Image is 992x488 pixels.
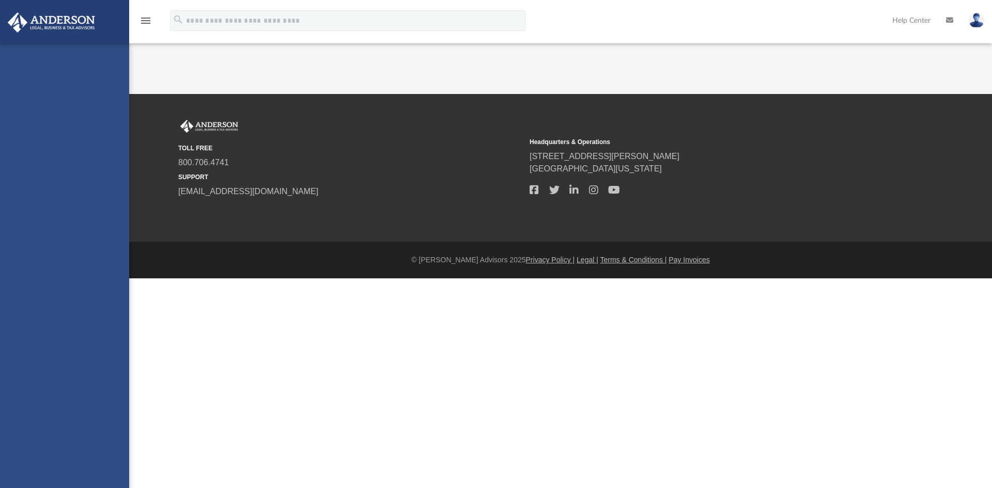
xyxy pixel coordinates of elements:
img: Anderson Advisors Platinum Portal [178,120,240,133]
a: 800.706.4741 [178,158,229,167]
i: menu [139,14,152,27]
small: SUPPORT [178,172,522,182]
a: menu [139,20,152,27]
small: Headquarters & Operations [530,137,874,147]
div: © [PERSON_NAME] Advisors 2025 [129,255,992,265]
i: search [173,14,184,25]
img: User Pic [969,13,984,28]
a: Legal | [577,256,598,264]
a: Terms & Conditions | [600,256,667,264]
a: [STREET_ADDRESS][PERSON_NAME] [530,152,679,161]
a: [GEOGRAPHIC_DATA][US_STATE] [530,164,662,173]
a: Pay Invoices [669,256,709,264]
a: [EMAIL_ADDRESS][DOMAIN_NAME] [178,187,318,196]
small: TOLL FREE [178,144,522,153]
a: Privacy Policy | [526,256,575,264]
img: Anderson Advisors Platinum Portal [5,12,98,33]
